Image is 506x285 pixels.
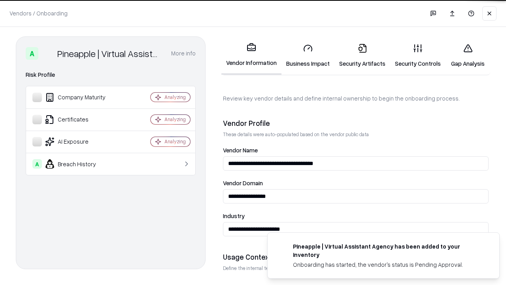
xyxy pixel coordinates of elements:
[9,9,68,17] p: Vendors / Onboarding
[164,138,186,145] div: Analyzing
[223,180,489,186] label: Vendor Domain
[281,37,334,74] a: Business Impact
[223,131,489,138] p: These details were auto-populated based on the vendor public data
[171,46,196,61] button: More info
[164,94,186,101] div: Analyzing
[32,159,42,169] div: A
[223,147,489,153] label: Vendor Name
[32,137,127,146] div: AI Exposure
[57,47,162,60] div: Pineapple | Virtual Assistant Agency
[223,265,489,272] p: Define the internal team and reason for using this vendor. This helps assess business relevance a...
[277,242,287,252] img: trypineapple.com
[32,115,127,124] div: Certificates
[293,260,480,269] div: Onboarding has started, the vendor's status is Pending Approval.
[26,47,38,60] div: A
[26,70,196,80] div: Risk Profile
[221,36,281,75] a: Vendor Information
[32,93,127,102] div: Company Maturity
[293,242,480,259] div: Pineapple | Virtual Assistant Agency has been added to your inventory
[223,213,489,219] label: Industry
[223,252,489,262] div: Usage Context
[32,159,127,169] div: Breach History
[164,116,186,123] div: Analyzing
[390,37,446,74] a: Security Controls
[334,37,390,74] a: Security Artifacts
[446,37,490,74] a: Gap Analysis
[42,47,54,60] img: Pineapple | Virtual Assistant Agency
[223,118,489,128] div: Vendor Profile
[223,94,489,103] p: Review key vendor details and define internal ownership to begin the onboarding process.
